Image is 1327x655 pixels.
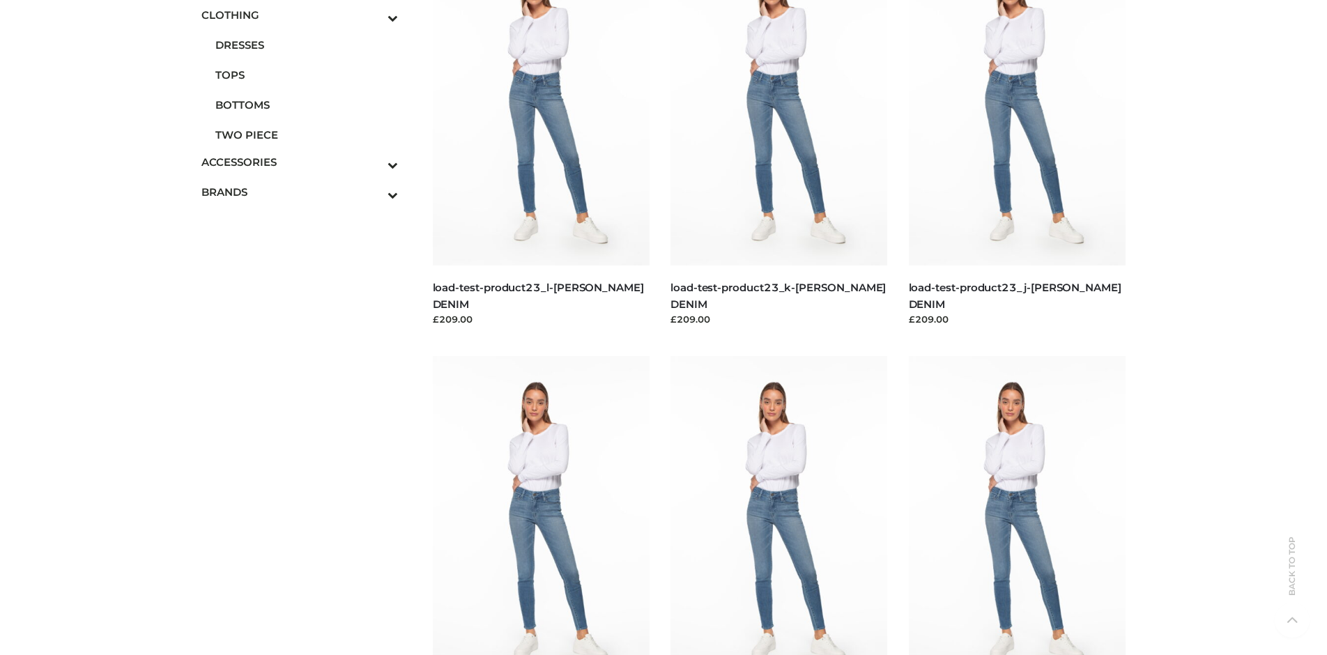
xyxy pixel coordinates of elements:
[433,312,650,326] div: £209.00
[215,30,398,60] a: DRESSES
[349,177,398,207] button: Toggle Submenu
[215,90,398,120] a: BOTTOMS
[670,281,886,310] a: load-test-product23_k-[PERSON_NAME] DENIM
[201,154,398,170] span: ACCESSORIES
[215,97,398,113] span: BOTTOMS
[215,127,398,143] span: TWO PIECE
[215,67,398,83] span: TOPS
[201,147,398,177] a: ACCESSORIESToggle Submenu
[909,281,1121,310] a: load-test-product23_j-[PERSON_NAME] DENIM
[215,60,398,90] a: TOPS
[201,184,398,200] span: BRANDS
[670,312,888,326] div: £209.00
[909,312,1126,326] div: £209.00
[201,7,398,23] span: CLOTHING
[215,120,398,150] a: TWO PIECE
[215,37,398,53] span: DRESSES
[1275,561,1310,596] span: Back to top
[349,147,398,177] button: Toggle Submenu
[433,281,644,310] a: load-test-product23_l-[PERSON_NAME] DENIM
[201,177,398,207] a: BRANDSToggle Submenu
